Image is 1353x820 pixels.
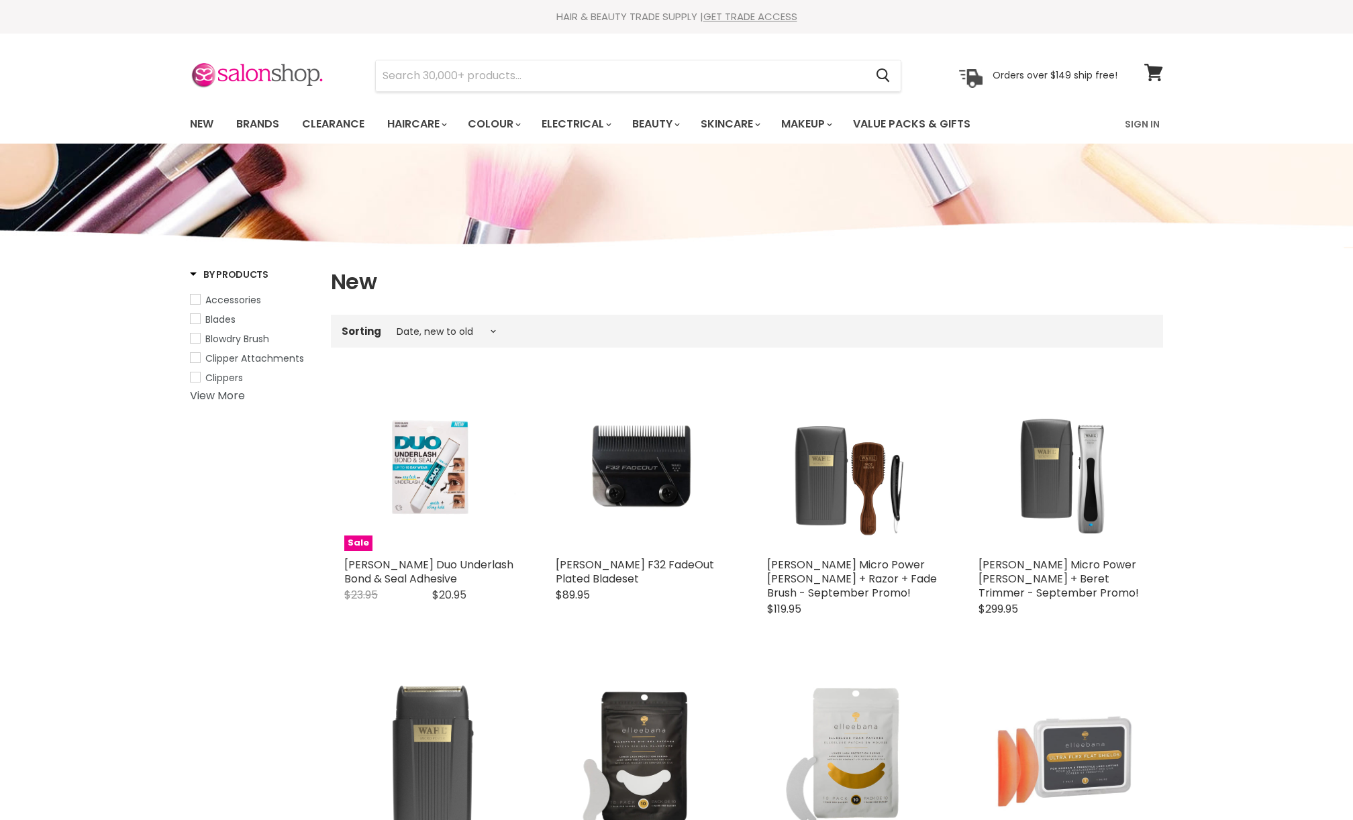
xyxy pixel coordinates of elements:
span: Clippers [205,371,243,385]
a: GET TRADE ACCESS [703,9,797,23]
a: Ardell Duo Underlash Bond & Seal Adhesive Ardell Duo Underlash Bond & Seal Adhesive Sale [344,380,515,551]
a: Sign In [1117,110,1168,138]
a: [PERSON_NAME] Micro Power [PERSON_NAME] + Razor + Fade Brush - September Promo! [767,557,937,601]
span: $299.95 [979,601,1018,617]
a: [PERSON_NAME] Duo Underlash Bond & Seal Adhesive [344,557,513,586]
a: Skincare [691,110,768,138]
label: Sorting [342,325,381,337]
a: Blowdry Brush [190,331,314,346]
span: $20.95 [432,587,466,603]
a: Brands [226,110,289,138]
span: $23.95 [344,587,378,603]
a: [PERSON_NAME] Micro Power [PERSON_NAME] + Beret Trimmer - September Promo! [979,557,1139,601]
a: Value Packs & Gifts [843,110,981,138]
span: Sale [344,535,372,551]
a: Clearance [292,110,374,138]
ul: Main menu [180,105,1049,144]
button: Search [865,60,901,91]
a: [PERSON_NAME] F32 FadeOut Plated Bladeset [556,557,714,586]
img: Wahl Micro Power Shaver + Beret Trimmer - September Promo! [979,380,1150,551]
a: Clippers [190,370,314,385]
form: Product [375,60,901,92]
div: HAIR & BEAUTY TRADE SUPPLY | [173,10,1180,23]
span: Blowdry Brush [205,332,269,346]
span: $89.95 [556,587,590,603]
h3: By Products [190,268,268,281]
span: Accessories [205,293,261,307]
a: Beauty [622,110,688,138]
a: New [180,110,223,138]
a: Makeup [771,110,840,138]
a: Wahl F32 FadeOut Plated Bladeset Wahl F32 FadeOut Plated Bladeset [556,380,727,551]
img: Wahl Micro Power Shaver + Razor + Fade Brush - September Promo! [767,380,938,551]
span: $119.95 [767,601,801,617]
h1: New [331,268,1163,296]
nav: Main [173,105,1180,144]
a: Electrical [532,110,619,138]
p: Orders over $149 ship free! [993,69,1117,81]
a: View More [190,388,245,403]
img: Ardell Duo Underlash Bond & Seal Adhesive [344,380,515,551]
a: Accessories [190,293,314,307]
a: Colour [458,110,529,138]
a: Blades [190,312,314,327]
a: Clipper Attachments [190,351,314,366]
input: Search [376,60,865,91]
img: Wahl F32 FadeOut Plated Bladeset [556,380,727,551]
span: Blades [205,313,236,326]
span: Clipper Attachments [205,352,304,365]
a: Haircare [377,110,455,138]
